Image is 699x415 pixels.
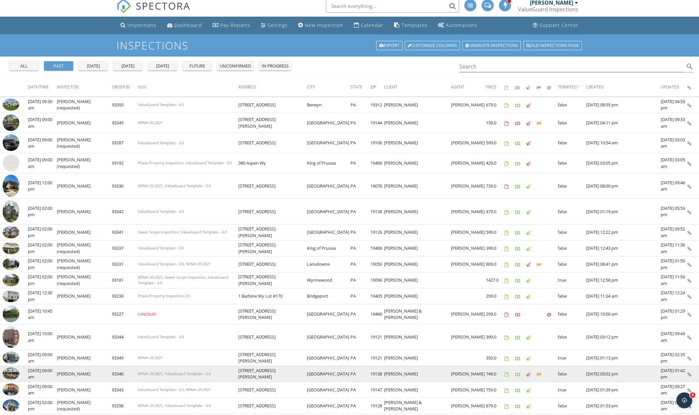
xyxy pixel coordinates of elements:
[537,78,547,96] th: Submitted: Not sorted.
[307,153,350,173] td: King of Prussia
[350,304,370,325] td: PA
[486,199,505,224] td: 479.0
[112,153,138,173] td: 93192
[57,398,112,414] td: [PERSON_NAME] (requested)
[370,366,384,382] td: 19138
[435,19,480,32] a: Automations (Advanced)
[238,224,307,240] td: [STREET_ADDRESS][PERSON_NAME]
[238,153,307,173] td: 380 Aspen Wy
[296,19,346,32] a: New Inspection
[57,366,112,382] td: [PERSON_NAME]
[350,288,370,304] td: PA
[57,324,112,350] td: [PERSON_NAME]
[150,63,174,69] div: [DATE]
[384,199,451,224] td: [PERSON_NAME]
[370,153,384,173] td: 19406
[28,240,57,256] td: [DATE] 02:00 pm
[112,398,138,414] td: 93298
[57,224,112,240] td: [PERSON_NAME]
[486,173,505,199] td: 739.0
[661,288,687,304] td: [DATE] 12:24 am
[307,288,350,304] td: Bridgeport
[384,224,451,240] td: [PERSON_NAME]
[238,288,307,304] td: 1 Barbine Wy Lot #170
[307,133,350,153] td: [GEOGRAPHIC_DATA]
[112,240,138,256] td: 93337
[305,22,343,28] div: New Inspection
[3,98,19,111] img: 9575635%2Freports%2F884f15b3-8504-434d-8297-4823f77cb3e7%2Fcover_photos%2FfukHeJiv26yd58I07Meo%2F...
[3,155,19,171] img: streetview
[307,304,350,325] td: [GEOGRAPHIC_DATA]
[690,392,695,398] span: 4
[28,324,57,350] td: [DATE] 10:00 am
[57,272,112,288] td: [PERSON_NAME] (requested)
[174,22,202,28] div: Dashboard
[558,382,586,398] td: true
[370,199,384,224] td: 19138
[118,19,159,32] a: Inspections
[486,224,505,240] td: 599.0
[262,63,289,69] div: in progress
[586,366,661,382] td: [DATE] 05:02 pm
[307,324,350,350] td: [GEOGRAPHIC_DATA]
[384,153,451,173] td: [PERSON_NAME]
[28,224,57,240] td: [DATE] 02:00 pm
[586,272,661,288] td: [DATE] 12:58 pm
[307,382,350,398] td: [GEOGRAPHIC_DATA]
[28,398,57,414] td: [DATE] 02:00 pm
[558,199,586,224] td: false
[238,133,307,153] td: [STREET_ADDRESS]
[486,272,505,288] td: 1427.0
[486,78,505,96] th: Price: Not sorted.
[210,19,253,32] a: Pay Reports
[661,78,687,96] th: Updated: Not sorted.
[661,382,687,398] td: [DATE] 09:27 am
[384,304,451,325] td: [PERSON_NAME] & [PERSON_NAME]
[558,240,586,256] td: false
[28,366,57,382] td: [DATE] 09:00 am
[307,350,350,366] td: [GEOGRAPHIC_DATA]
[350,398,370,414] td: PA
[384,97,451,113] td: [PERSON_NAME]
[112,84,130,90] span: Order ID
[113,61,142,70] button: [DATE]
[259,61,291,70] button: in progress
[116,63,140,69] div: [DATE]
[164,19,205,32] a: Dashboard
[112,224,138,240] td: 93341
[258,19,290,32] a: Settings
[451,324,486,350] td: [PERSON_NAME]
[384,350,451,366] td: [PERSON_NAME]
[127,22,156,28] div: Inspections
[3,306,19,322] img: streetview
[451,78,486,96] th: Agent: Not sorted.
[586,240,661,256] td: [DATE] 12:43 pm
[350,173,370,199] td: PA
[661,240,687,256] td: [DATE] 11:36 am
[384,398,451,414] td: [PERSON_NAME] & [PERSON_NAME]
[451,173,486,199] td: [PERSON_NAME]
[486,350,505,366] td: 350.0
[238,304,307,325] td: [STREET_ADDRESS][PERSON_NAME]
[486,153,505,173] td: 429.0
[661,324,687,350] td: [DATE] 09:43 am
[451,240,486,256] td: [PERSON_NAME]
[350,113,370,133] td: PA
[505,78,515,96] th: Agreements signed: Not sorted.
[28,84,49,90] span: Date/Time
[112,382,138,398] td: 93343
[586,84,604,90] span: Created
[57,173,112,199] td: [PERSON_NAME]
[3,290,19,302] img: 9476447%2Freports%2Fd20d6548-c006-43bc-81a1-d0e775626b96%2Fcover_photos%2FMB7WzuIMWFoMFhDqJ15B%2F...
[558,173,586,199] td: false
[558,304,586,325] td: false
[28,97,57,113] td: [DATE] 09:30 am
[3,114,19,131] img: streetview
[586,382,661,398] td: [DATE] 01:39 pm
[112,288,138,304] td: 93239
[57,199,112,224] td: [PERSON_NAME]
[558,224,586,240] td: false
[238,97,307,113] td: [STREET_ADDRESS]
[586,113,661,133] td: [DATE] 04:11 pm
[687,78,699,96] th: Inspection Details: Not sorted.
